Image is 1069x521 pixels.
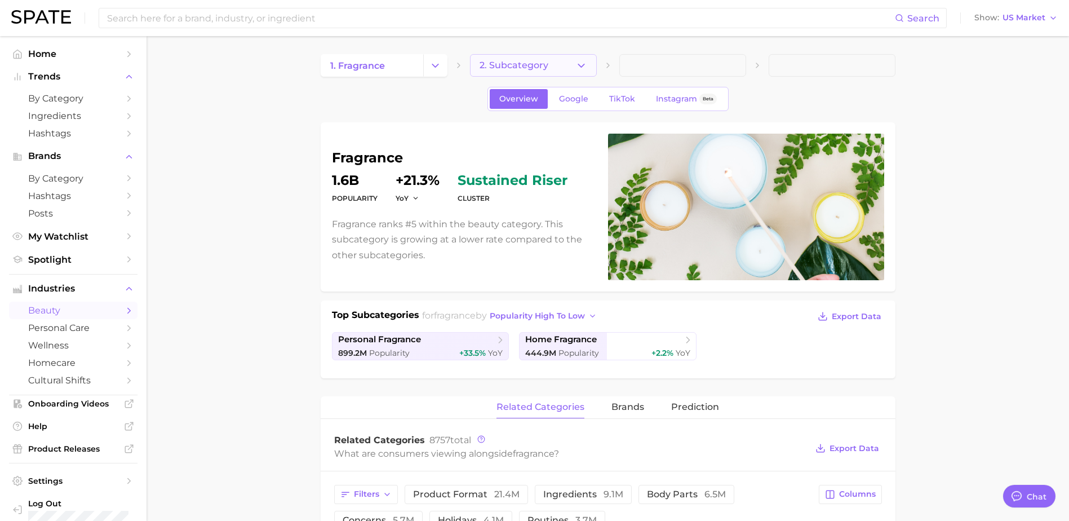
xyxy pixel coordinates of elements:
[813,440,881,456] button: Export Data
[490,89,548,109] a: Overview
[332,192,378,205] dt: Popularity
[470,54,597,77] button: 2. Subcategory
[334,485,398,504] button: Filters
[28,284,118,294] span: Industries
[11,10,71,24] img: SPATE
[525,348,556,358] span: 444.9m
[9,45,137,63] a: Home
[558,348,599,358] span: Popularity
[676,348,690,358] span: YoY
[9,440,137,457] a: Product Releases
[819,485,881,504] button: Columns
[490,311,585,321] span: popularity high to low
[9,170,137,187] a: by Category
[28,305,118,316] span: beauty
[28,128,118,139] span: Hashtags
[704,489,726,500] span: 6.5m
[28,444,118,454] span: Product Releases
[839,489,876,499] span: Columns
[332,151,595,165] h1: fragrance
[9,302,137,319] a: beauty
[604,489,623,500] span: 9.1m
[28,357,118,368] span: homecare
[338,334,421,345] span: personal fragrance
[396,193,420,203] button: YoY
[332,332,509,360] a: personal fragrance899.2m Popularity+33.5% YoY
[9,125,137,142] a: Hashtags
[396,193,409,203] span: YoY
[830,444,879,453] span: Export Data
[354,489,379,499] span: Filters
[9,228,137,245] a: My Watchlist
[9,251,137,268] a: Spotlight
[9,337,137,354] a: wellness
[611,402,644,412] span: brands
[480,60,548,70] span: 2. Subcategory
[600,89,645,109] a: TikTok
[106,8,895,28] input: Search here for a brand, industry, or ingredient
[703,94,713,104] span: Beta
[332,308,419,325] h1: Top Subcategories
[972,11,1061,25] button: ShowUS Market
[487,308,600,324] button: popularity high to low
[28,476,118,486] span: Settings
[9,148,137,165] button: Brands
[9,395,137,412] a: Onboarding Videos
[396,174,440,187] dd: +21.3%
[907,13,939,24] span: Search
[423,54,447,77] button: Change Category
[28,48,118,59] span: Home
[9,418,137,435] a: Help
[974,15,999,21] span: Show
[28,340,118,351] span: wellness
[321,54,423,77] a: 1. fragrance
[832,312,881,321] span: Export Data
[525,334,597,345] span: home fragrance
[9,280,137,297] button: Industries
[9,319,137,337] a: personal care
[458,174,567,187] span: sustained riser
[496,402,584,412] span: related categories
[458,192,567,205] dt: cluster
[28,498,145,509] span: Log Out
[9,68,137,85] button: Trends
[28,375,118,386] span: cultural shifts
[513,448,554,459] span: fragrance
[9,473,137,489] a: Settings
[28,72,118,82] span: Trends
[334,446,808,461] div: What are consumers viewing alongside ?
[9,107,137,125] a: Ingredients
[28,421,118,431] span: Help
[9,187,137,205] a: Hashtags
[549,89,598,109] a: Google
[332,174,378,187] dd: 1.6b
[334,435,425,445] span: Related Categories
[28,323,118,333] span: personal care
[429,435,471,445] span: total
[28,191,118,201] span: Hashtags
[494,489,520,500] span: 21.4m
[488,348,503,358] span: YoY
[28,208,118,219] span: Posts
[429,435,450,445] span: 8757
[543,490,623,499] span: ingredients
[332,217,595,263] p: Fragrance ranks #5 within the beauty category. This subcategory is growing at a lower rate compar...
[519,332,697,360] a: home fragrance444.9m Popularity+2.2% YoY
[422,310,600,321] span: for by
[609,94,635,104] span: TikTok
[1003,15,1045,21] span: US Market
[28,231,118,242] span: My Watchlist
[28,151,118,161] span: Brands
[651,348,673,358] span: +2.2%
[815,308,884,324] button: Export Data
[28,399,118,409] span: Onboarding Videos
[330,60,385,71] span: 1. fragrance
[647,490,726,499] span: body parts
[434,310,476,321] span: fragrance
[28,173,118,184] span: by Category
[459,348,486,358] span: +33.5%
[646,89,726,109] a: InstagramBeta
[9,205,137,222] a: Posts
[9,372,137,389] a: cultural shifts
[559,94,588,104] span: Google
